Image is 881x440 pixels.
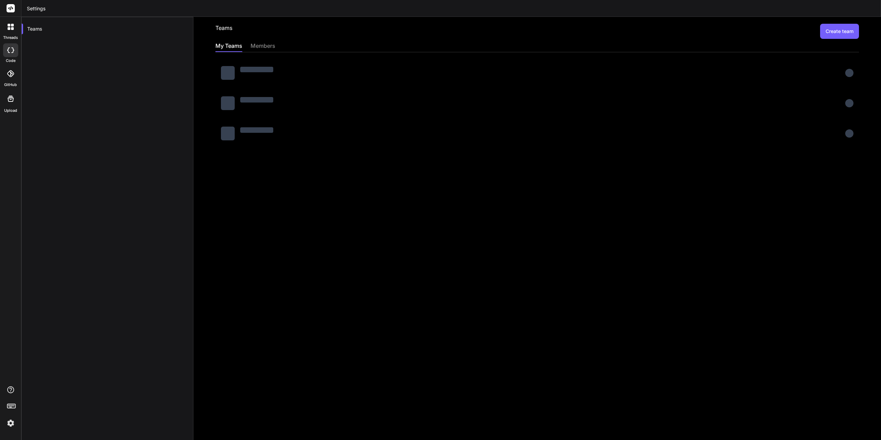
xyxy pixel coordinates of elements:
div: members [251,42,275,51]
label: Upload [4,108,17,114]
div: My Teams [215,42,242,51]
label: GitHub [4,82,17,88]
h2: Teams [215,24,232,39]
button: Create team [820,24,859,39]
div: Teams [22,21,193,36]
img: settings [5,417,17,429]
label: threads [3,35,18,41]
label: code [6,58,15,64]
